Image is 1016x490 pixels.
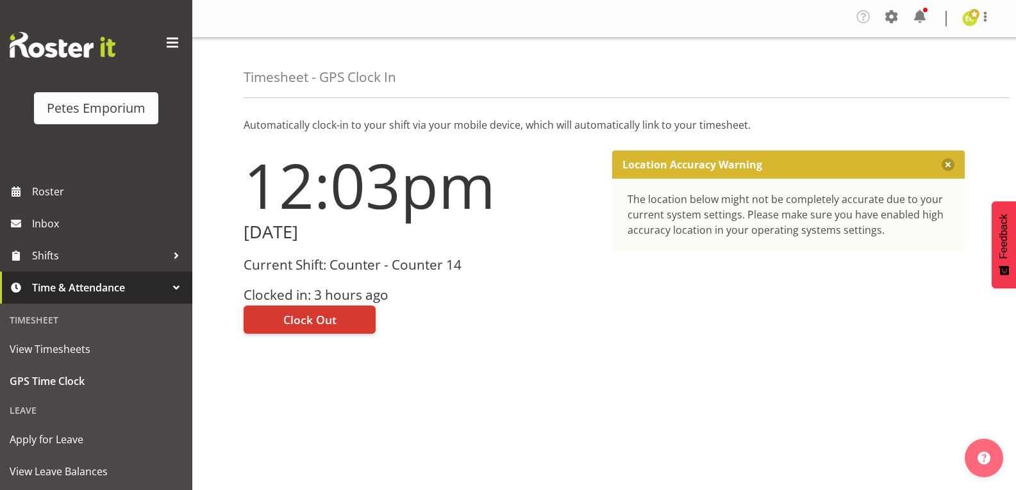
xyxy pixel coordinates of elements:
[244,222,597,242] h2: [DATE]
[3,307,189,333] div: Timesheet
[283,311,337,328] span: Clock Out
[32,246,167,265] span: Shifts
[10,372,183,391] span: GPS Time Clock
[3,397,189,423] div: Leave
[32,278,167,297] span: Time & Attendance
[244,117,965,133] p: Automatically clock-in to your shift via your mobile device, which will automatically link to you...
[622,158,762,171] p: Location Accuracy Warning
[10,430,183,449] span: Apply for Leave
[244,257,597,272] h3: Current Shift: Counter - Counter 14
[244,288,597,302] h3: Clocked in: 3 hours ago
[244,70,396,85] h4: Timesheet - GPS Clock In
[962,11,978,26] img: emma-croft7499.jpg
[998,214,1010,259] span: Feedback
[942,158,954,171] button: Close message
[3,455,189,487] a: View Leave Balances
[3,365,189,397] a: GPS Time Clock
[244,306,376,334] button: Clock Out
[978,452,990,464] img: help-xxl-2.png
[10,462,183,481] span: View Leave Balances
[992,201,1016,288] button: Feedback - Show survey
[244,151,597,220] h1: 12:03pm
[47,99,146,118] div: Petes Emporium
[32,214,186,233] span: Inbox
[3,423,189,455] a: Apply for Leave
[3,333,189,365] a: View Timesheets
[628,192,950,238] div: The location below might not be completely accurate due to your current system settings. Please m...
[32,182,186,201] span: Roster
[10,339,183,359] span: View Timesheets
[10,32,115,58] img: Rosterit website logo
